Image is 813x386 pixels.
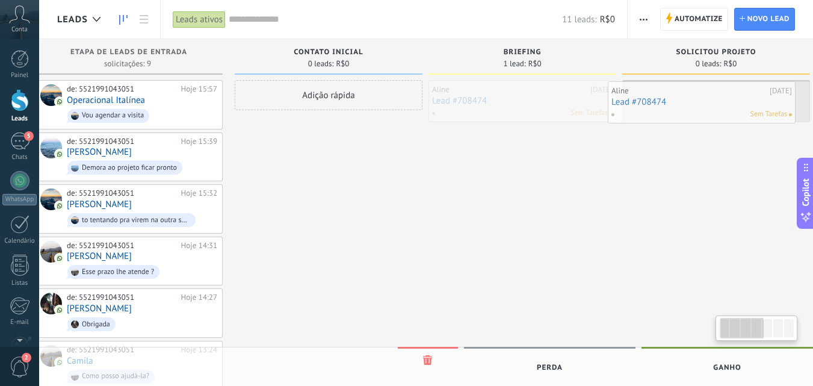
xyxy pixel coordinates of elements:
a: Operacional Italínea [67,95,145,105]
div: Demora ao projeto ficar pronto [82,164,177,172]
span: 0 leads: [308,60,334,67]
span: R$0 [600,14,615,25]
span: R$0 [528,60,542,67]
a: Automatize [660,8,728,31]
span: 2 [22,353,31,363]
span: Solicitou Projeto [676,48,756,57]
div: to tentando pra virem na outra semana [82,216,190,225]
div: E-mail [2,319,37,326]
div: Vou agendar a visita [82,111,144,120]
a: [PERSON_NAME] [67,304,132,314]
span: 5 [24,131,34,141]
span: Contato inicial [294,48,363,57]
div: de: 5521991043051 [67,188,177,198]
div: WhatsApp [2,194,37,205]
div: Etapa de leads de entrada [41,48,217,58]
div: [DATE] [770,86,792,96]
div: Adição rápida [235,80,422,110]
div: de: 5521991043051 [67,345,177,355]
a: Novo lead [734,8,795,31]
div: de: 5521991043051 [67,84,177,94]
span: Leads [57,14,88,25]
a: [PERSON_NAME] [67,147,132,157]
div: [DATE] [590,85,613,95]
span: Etapa de leads de entrada [70,48,187,57]
div: Leads [2,115,37,123]
img: com.amocrm.amocrmwa.svg [55,150,64,158]
div: Briefing [434,48,610,58]
div: Aline [611,86,767,96]
div: Calendário [2,237,37,245]
div: Aline [432,85,587,95]
span: 11 leads: [562,14,596,25]
img: com.amocrm.amocrmwa.svg [55,306,64,314]
div: Hoje 15:32 [181,188,217,198]
span: Copilot [800,178,812,206]
div: Felipe Jucá [40,241,62,263]
span: Conta [11,26,28,34]
span: Nenhuma tarefa atribuída [789,113,792,116]
a: Lead #708474 [611,97,792,107]
img: com.amocrm.amocrmwa.svg [55,98,64,106]
div: de: 5521991043051 [67,241,177,251]
a: Lista [134,8,154,31]
div: Obrigada [82,320,110,329]
div: Hoje 14:31 [181,241,217,251]
div: de: 5521991043051 [67,293,177,302]
a: [PERSON_NAME] [67,199,132,210]
div: Matias Carol [40,137,62,158]
div: Felipe Mello [40,188,62,210]
div: Hoje 14:27 [181,293,217,302]
div: Operacional Italínea [40,84,62,106]
div: Hoje 15:39 [181,137,217,146]
span: Novo lead [747,8,790,30]
span: Sem Tarefas [571,108,608,119]
div: Chats [2,154,37,161]
a: Leads [113,8,134,31]
button: Mais [635,8,652,31]
div: Leads ativos [173,11,226,28]
div: de: 5521991043051 [67,137,177,146]
span: solicitações: 9 [104,60,151,67]
span: R$0 [336,60,349,67]
span: Automatize [675,8,723,30]
a: [PERSON_NAME] [67,251,132,261]
img: com.amocrm.amocrmwa.svg [55,202,64,210]
img: com.amocrm.amocrmwa.svg [55,254,64,263]
div: Listas [2,279,37,287]
a: Lead #708474 [432,96,613,106]
div: Hoje 15:57 [181,84,217,94]
div: Hoje 13:24 [181,345,217,355]
span: R$0 [723,60,737,67]
span: Briefing [504,48,542,57]
div: Painel [2,72,37,79]
span: 1 lead: [503,60,525,67]
div: Contato inicial [241,48,416,58]
div: Solicitou Projeto [628,48,804,58]
span: Sem Tarefas [750,109,787,120]
div: Camila [40,345,62,367]
div: Alessandra Racoare [40,293,62,314]
span: 0 leads: [696,60,722,67]
div: Esse prazo lhe atende ? [82,268,154,276]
